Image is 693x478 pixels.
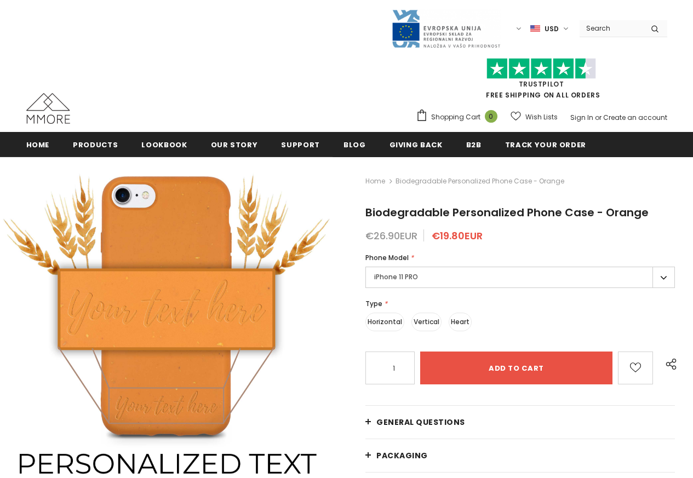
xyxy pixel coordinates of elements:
[391,24,501,33] a: Javni Razpis
[211,132,258,157] a: Our Story
[376,450,428,461] span: PACKAGING
[390,140,443,150] span: Giving back
[545,24,559,34] span: USD
[73,140,118,150] span: Products
[365,253,409,262] span: Phone Model
[511,107,558,126] a: Wish Lists
[281,140,320,150] span: support
[365,313,404,331] label: Horizontal
[365,406,675,439] a: General Questions
[411,313,442,331] label: Vertical
[416,63,667,100] span: FREE SHIPPING ON ALL ORDERS
[449,313,472,331] label: Heart
[365,205,649,220] span: Biodegradable Personalized Phone Case - Orange
[26,132,50,157] a: Home
[519,79,564,89] a: Trustpilot
[365,299,382,308] span: Type
[376,417,465,428] span: General Questions
[365,267,675,288] label: iPhone 11 PRO
[486,58,596,79] img: Trust Pilot Stars
[466,140,482,150] span: B2B
[141,132,187,157] a: Lookbook
[420,352,612,384] input: Add to cart
[365,229,417,243] span: €26.90EUR
[343,140,366,150] span: Blog
[505,140,586,150] span: Track your order
[595,113,602,122] span: or
[365,175,385,188] a: Home
[603,113,667,122] a: Create an account
[570,113,593,122] a: Sign In
[390,132,443,157] a: Giving back
[530,24,540,33] img: USD
[281,132,320,157] a: support
[365,439,675,472] a: PACKAGING
[485,110,497,123] span: 0
[580,20,643,36] input: Search Site
[343,132,366,157] a: Blog
[26,93,70,124] img: MMORE Cases
[416,109,503,125] a: Shopping Cart 0
[525,112,558,123] span: Wish Lists
[391,9,501,49] img: Javni Razpis
[396,175,564,188] span: Biodegradable Personalized Phone Case - Orange
[141,140,187,150] span: Lookbook
[211,140,258,150] span: Our Story
[73,132,118,157] a: Products
[26,140,50,150] span: Home
[432,229,483,243] span: €19.80EUR
[505,132,586,157] a: Track your order
[431,112,480,123] span: Shopping Cart
[466,132,482,157] a: B2B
